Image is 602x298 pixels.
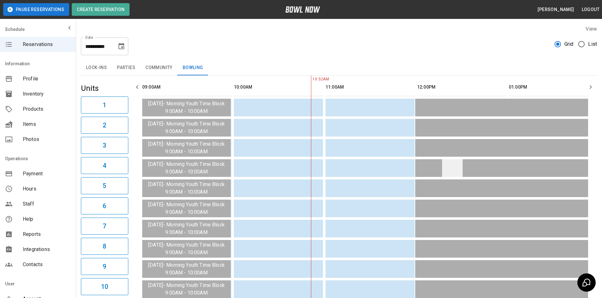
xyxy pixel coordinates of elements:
h6: 9 [103,261,106,272]
span: Reports [23,231,71,238]
span: Payment [23,170,71,178]
img: logo [285,6,320,13]
button: 7 [81,218,128,235]
span: 10:52AM [311,76,313,83]
h6: 7 [103,221,106,231]
button: Logout [579,4,602,15]
h6: 2 [103,120,106,130]
button: Lock-ins [81,60,112,75]
div: inventory tabs [81,60,597,75]
span: Help [23,215,71,223]
span: Integrations [23,246,71,253]
button: 9 [81,258,128,275]
span: Contacts [23,261,71,268]
label: View [586,26,597,32]
button: 6 [81,197,128,214]
span: Hours [23,185,71,193]
button: 3 [81,137,128,154]
th: 09:00AM [142,78,231,96]
button: Parties [112,60,140,75]
button: Community [140,60,178,75]
h6: 4 [103,161,106,171]
button: [PERSON_NAME] [535,4,576,15]
span: Profile [23,75,71,83]
button: Choose date, selected date is Oct 18, 2025 [115,40,128,53]
h5: Units [81,83,128,93]
button: 1 [81,96,128,114]
th: 11:00AM [325,78,415,96]
button: 8 [81,238,128,255]
button: 5 [81,177,128,194]
th: 12:00PM [417,78,506,96]
span: Reservations [23,41,71,48]
span: Items [23,120,71,128]
button: Pause Reservations [3,3,69,16]
span: Products [23,105,71,113]
h6: 10 [101,282,108,292]
span: Inventory [23,90,71,98]
button: Bowling [178,60,208,75]
button: Create Reservation [72,3,130,16]
h6: 3 [103,140,106,150]
span: Grid [564,40,574,48]
button: 10 [81,278,128,295]
button: 4 [81,157,128,174]
th: 10:00AM [234,78,323,96]
h6: 6 [103,201,106,211]
span: Photos [23,136,71,143]
h6: 1 [103,100,106,110]
span: List [588,40,597,48]
h6: 8 [103,241,106,251]
button: 2 [81,117,128,134]
h6: 5 [103,181,106,191]
span: Staff [23,200,71,208]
